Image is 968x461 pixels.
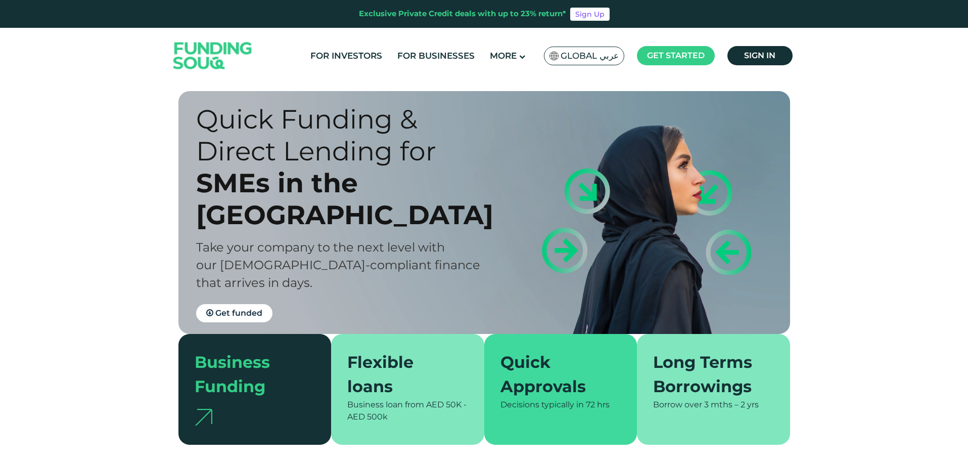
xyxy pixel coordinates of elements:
[347,400,424,409] span: Business loan from
[500,350,609,399] div: Quick Approvals
[744,51,775,60] span: Sign in
[195,409,212,426] img: arrow
[196,167,502,231] div: SMEs in the [GEOGRAPHIC_DATA]
[490,51,517,61] span: More
[195,350,303,399] div: Business Funding
[359,8,566,20] div: Exclusive Private Credit deals with up to 23% return*
[163,30,262,81] img: Logo
[570,8,610,21] a: Sign Up
[196,103,502,167] div: Quick Funding & Direct Lending for
[647,51,705,60] span: Get started
[395,48,477,64] a: For Businesses
[653,350,762,399] div: Long Terms Borrowings
[215,308,262,318] span: Get funded
[308,48,385,64] a: For Investors
[347,350,456,399] div: Flexible loans
[500,400,584,409] span: Decisions typically in
[561,50,619,62] span: Global عربي
[196,240,480,290] span: Take your company to the next level with our [DEMOGRAPHIC_DATA]-compliant finance that arrives in...
[727,46,793,65] a: Sign in
[653,400,702,409] span: Borrow over
[704,400,759,409] span: 3 mths – 2 yrs
[549,52,559,60] img: SA Flag
[586,400,610,409] span: 72 hrs
[196,304,272,322] a: Get funded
